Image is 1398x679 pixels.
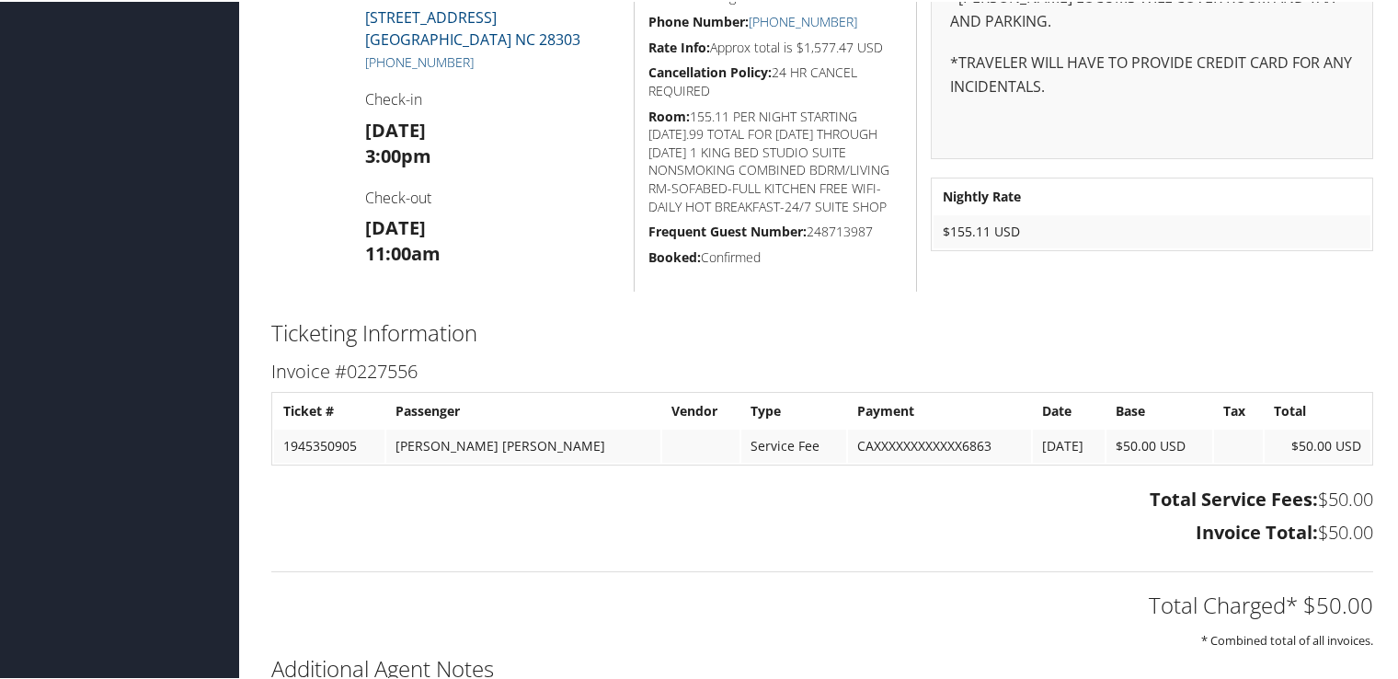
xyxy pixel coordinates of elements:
strong: Invoice Total: [1196,518,1318,543]
strong: 3:00pm [365,142,431,167]
th: Payment [848,393,1031,426]
strong: Rate Info: [648,37,710,54]
strong: Cancellation Policy: [648,62,772,79]
h4: Check-out [365,186,620,206]
strong: Room: [648,106,690,123]
td: $155.11 USD [934,213,1370,247]
strong: Total Service Fees: [1150,485,1318,510]
h4: Check-in [365,87,620,108]
strong: 11:00am [365,239,441,264]
th: Nightly Rate [934,178,1370,212]
h2: Ticketing Information [271,316,1373,347]
td: 1945350905 [274,428,384,461]
h5: 24 HR CANCEL REQUIRED [648,62,902,98]
small: * Combined total of all invoices. [1201,630,1373,647]
h3: $50.00 [271,518,1373,544]
strong: Booked: [648,247,701,264]
td: CAXXXXXXXXXXXX6863 [848,428,1031,461]
strong: Frequent Guest Number: [648,221,807,238]
p: *TRAVELER WILL HAVE TO PROVIDE CREDIT CARD FOR ANY INCIDENTALS. [950,50,1354,97]
th: Total [1265,393,1370,426]
th: Date [1033,393,1105,426]
td: $50.00 USD [1106,428,1212,461]
th: Ticket # [274,393,384,426]
h5: Approx total is $1,577.47 USD [648,37,902,55]
th: Type [741,393,846,426]
h3: $50.00 [271,485,1373,511]
th: Tax [1214,393,1263,426]
h2: Total Charged* $50.00 [271,588,1373,619]
h3: Invoice #0227556 [271,357,1373,383]
td: [DATE] [1033,428,1105,461]
strong: [DATE] [365,116,426,141]
strong: Phone Number: [648,11,749,29]
th: Vendor [662,393,739,426]
th: Passenger [386,393,660,426]
a: [PHONE_NUMBER] [365,52,474,69]
a: [PHONE_NUMBER] [749,11,857,29]
h5: 248713987 [648,221,902,239]
h5: Confirmed [648,247,902,265]
td: [PERSON_NAME] [PERSON_NAME] [386,428,660,461]
a: [STREET_ADDRESS][GEOGRAPHIC_DATA] NC 28303 [365,6,580,48]
strong: [DATE] [365,213,426,238]
td: $50.00 USD [1265,428,1370,461]
th: Base [1106,393,1212,426]
td: Service Fee [741,428,846,461]
h5: 155.11 PER NIGHT STARTING [DATE].99 TOTAL FOR [DATE] THROUGH [DATE] 1 KING BED STUDIO SUITE NONSM... [648,106,902,214]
